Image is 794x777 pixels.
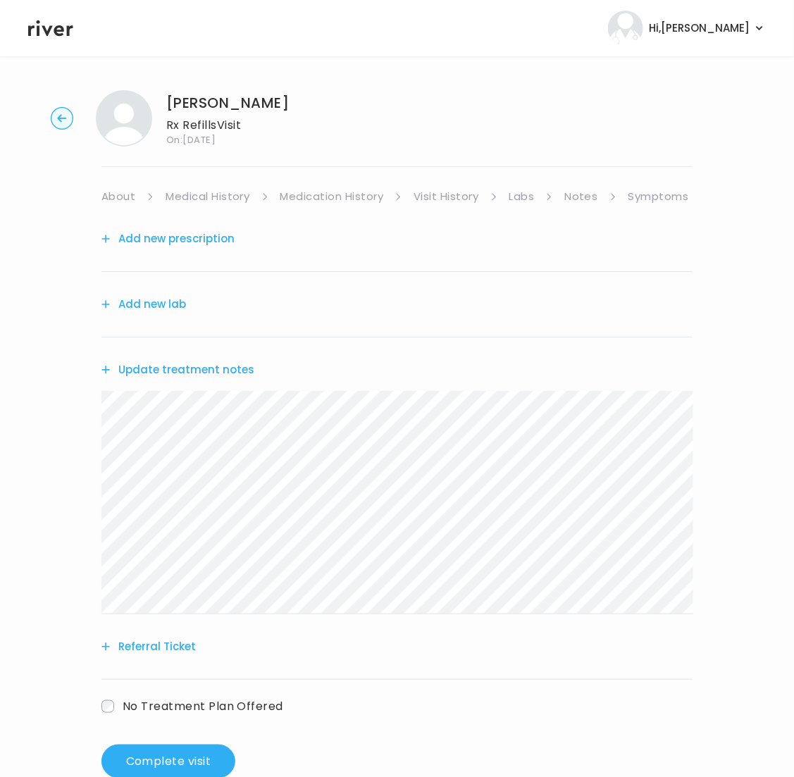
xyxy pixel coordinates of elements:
[608,11,766,46] button: user avatarHi,[PERSON_NAME]
[608,11,643,46] img: user avatar
[101,294,186,314] button: Add new lab
[628,187,689,206] a: Symptoms
[101,700,114,713] input: trackAbandonedVisit
[509,187,535,206] a: Labs
[414,187,478,206] a: Visit History
[166,135,289,144] span: On: [DATE]
[101,360,254,380] button: Update treatment notes
[123,698,283,714] span: No Treatment Plan Offered
[96,90,152,147] img: Diana Nguyen
[280,187,384,206] a: Medication History
[101,637,196,657] button: Referral Ticket
[101,187,135,206] a: About
[564,187,597,206] a: Notes
[649,18,750,38] span: Hi, [PERSON_NAME]
[166,116,289,135] p: Rx Refills Visit
[166,93,289,113] h1: [PERSON_NAME]
[166,187,249,206] a: Medical History
[101,229,235,249] button: Add new prescription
